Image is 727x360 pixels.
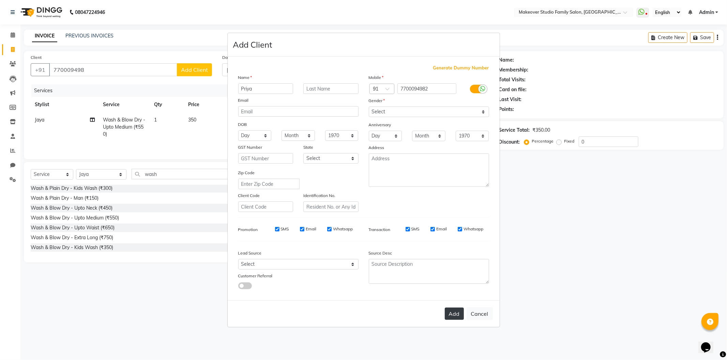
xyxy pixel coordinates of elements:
[698,333,720,353] iframe: chat widget
[369,145,384,151] label: Address
[238,273,273,279] label: Customer Referral
[238,83,293,94] input: First Name
[464,226,483,232] label: Whatsapp
[369,250,392,256] label: Source Desc
[303,193,335,199] label: Identification No.
[238,153,293,164] input: GST Number
[238,75,252,81] label: Name
[281,226,289,232] label: SMS
[467,307,493,320] button: Cancel
[238,179,300,189] input: Enter Zip Code
[303,83,359,94] input: Last Name
[238,227,258,233] label: Promotion
[238,250,262,256] label: Lead Source
[369,227,391,233] label: Transaction
[238,193,260,199] label: Client Code
[433,65,489,71] span: Generate Dummy Number
[238,201,293,212] input: Client Code
[333,226,353,232] label: Whatsapp
[436,226,447,232] label: Email
[303,201,359,212] input: Resident No. or Any Id
[369,122,391,128] label: Anniversary
[397,83,456,94] input: Mobile
[369,98,385,104] label: Gender
[445,308,464,320] button: Add
[233,38,272,51] h4: Add Client
[238,144,262,150] label: GST Number
[306,226,316,232] label: Email
[238,170,255,176] label: Zip Code
[303,144,313,150] label: State
[411,226,420,232] label: SMS
[369,75,384,81] label: Mobile
[238,121,247,128] label: DOB
[238,106,359,117] input: Email
[238,97,249,103] label: Email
